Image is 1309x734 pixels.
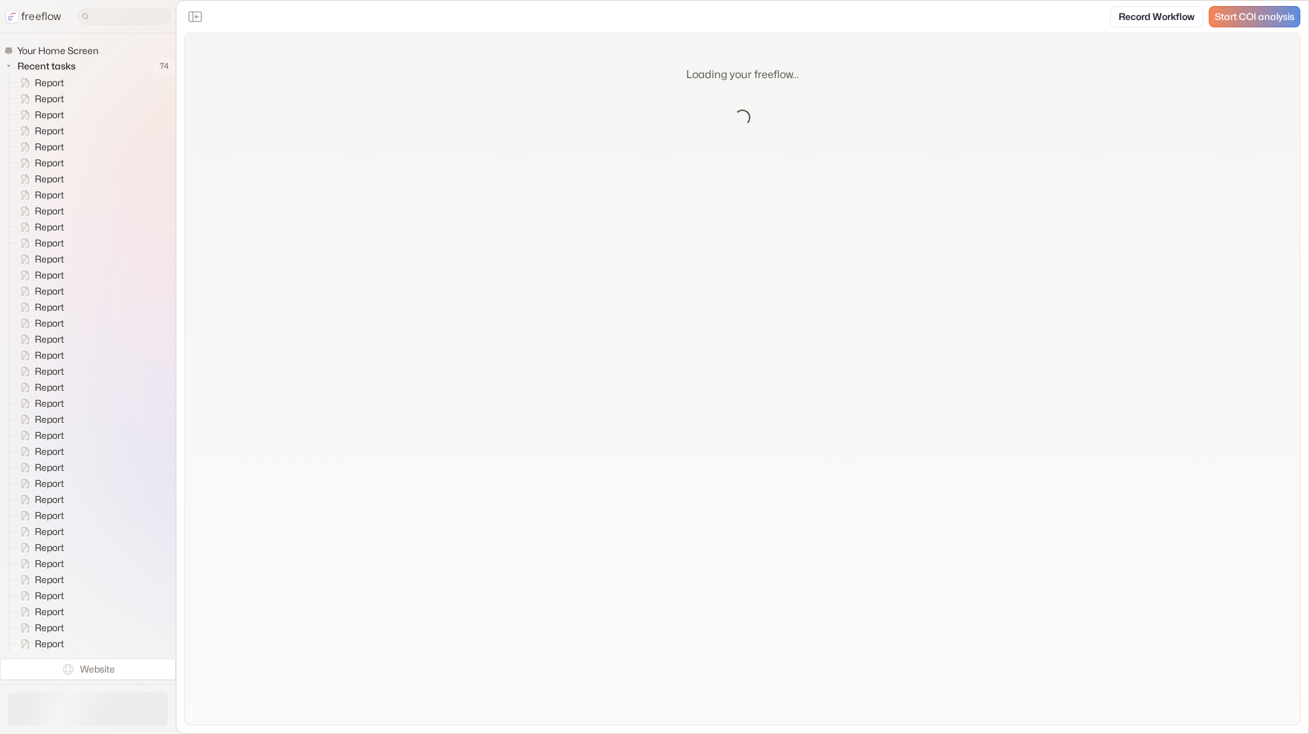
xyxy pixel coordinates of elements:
[32,557,68,570] span: Report
[9,251,69,267] a: Report
[32,124,68,138] span: Report
[9,91,69,107] a: Report
[9,411,69,427] a: Report
[9,315,69,331] a: Report
[32,349,68,362] span: Report
[32,108,68,122] span: Report
[32,381,68,394] span: Report
[32,220,68,234] span: Report
[9,556,69,572] a: Report
[32,493,68,506] span: Report
[32,285,68,298] span: Report
[9,171,69,187] a: Report
[9,203,69,219] a: Report
[9,187,69,203] a: Report
[32,413,68,426] span: Report
[32,365,68,378] span: Report
[9,508,69,524] a: Report
[32,525,68,538] span: Report
[21,9,61,25] p: freeflow
[9,123,69,139] a: Report
[9,636,69,652] a: Report
[32,204,68,218] span: Report
[15,44,102,57] span: Your Home Screen
[4,44,104,57] a: Your Home Screen
[32,477,68,490] span: Report
[9,443,69,460] a: Report
[9,267,69,283] a: Report
[32,445,68,458] span: Report
[4,58,81,74] button: Recent tasks
[32,156,68,170] span: Report
[32,589,68,602] span: Report
[9,331,69,347] a: Report
[9,139,69,155] a: Report
[32,268,68,282] span: Report
[9,347,69,363] a: Report
[32,140,68,154] span: Report
[9,283,69,299] a: Report
[15,59,80,73] span: Recent tasks
[32,252,68,266] span: Report
[32,573,68,586] span: Report
[9,460,69,476] a: Report
[686,67,798,83] p: Loading your freeflow...
[32,461,68,474] span: Report
[32,333,68,346] span: Report
[9,219,69,235] a: Report
[9,572,69,588] a: Report
[9,107,69,123] a: Report
[9,379,69,395] a: Report
[9,363,69,379] a: Report
[32,429,68,442] span: Report
[32,621,68,634] span: Report
[9,299,69,315] a: Report
[9,492,69,508] a: Report
[1209,6,1300,27] a: Start COI analysis
[9,540,69,556] a: Report
[9,524,69,540] a: Report
[9,427,69,443] a: Report
[32,605,68,618] span: Report
[32,317,68,330] span: Report
[32,236,68,250] span: Report
[5,9,61,25] a: freeflow
[32,301,68,314] span: Report
[9,395,69,411] a: Report
[1110,6,1203,27] a: Record Workflow
[9,476,69,492] a: Report
[32,188,68,202] span: Report
[9,235,69,251] a: Report
[153,57,176,75] span: 74
[32,92,68,106] span: Report
[9,155,69,171] a: Report
[9,75,69,91] a: Report
[32,637,68,651] span: Report
[32,509,68,522] span: Report
[9,620,69,636] a: Report
[1215,11,1294,23] span: Start COI analysis
[9,604,69,620] a: Report
[32,172,68,186] span: Report
[9,588,69,604] a: Report
[32,76,68,89] span: Report
[32,541,68,554] span: Report
[32,397,68,410] span: Report
[184,6,206,27] button: Close the sidebar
